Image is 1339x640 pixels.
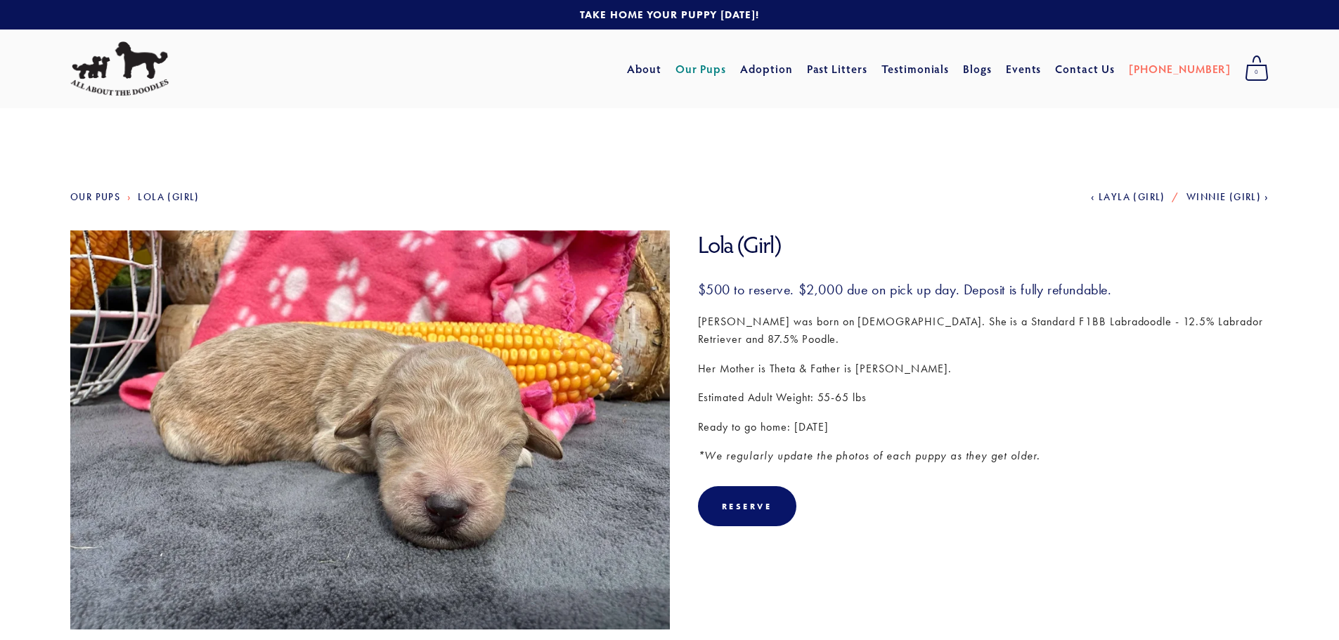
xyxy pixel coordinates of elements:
p: Her Mother is Theta & Father is [PERSON_NAME]. [698,360,1269,378]
a: 0 items in cart [1238,51,1276,86]
a: Our Pups [70,191,120,203]
a: [PHONE_NUMBER] [1129,56,1231,81]
span: Winnie (Girl) [1186,191,1261,203]
a: Contact Us [1055,56,1115,81]
a: Events [1006,56,1042,81]
p: Estimated Adult Weight: 55-65 lbs [698,388,1269,407]
h3: $500 to reserve. $2,000 due on pick up day. Deposit is fully refundable. [698,280,1269,299]
p: [PERSON_NAME] was born on [DEMOGRAPHIC_DATA]. She is a Standard F1BB Labradoodle - 12.5% Labrador... [698,313,1269,348]
a: Lola (Girl) [138,191,199,203]
a: Adoption [740,56,793,81]
a: About [627,56,661,81]
h1: Lola (Girl) [698,230,1269,259]
em: *We regularly update the photos of each puppy as they get older. [698,449,1040,462]
p: Ready to go home: [DATE] [698,418,1269,436]
a: Layla (Girl) [1091,191,1165,203]
a: Blogs [963,56,992,81]
span: 0 [1245,63,1269,81]
img: All About The Doodles [70,41,169,96]
span: Layla (Girl) [1099,191,1165,203]
div: Reserve [722,501,772,511]
a: Past Litters [807,61,868,76]
div: Reserve [698,486,796,526]
a: Our Pups [675,56,727,81]
a: Winnie (Girl) [1186,191,1269,203]
a: Testimonials [881,56,950,81]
